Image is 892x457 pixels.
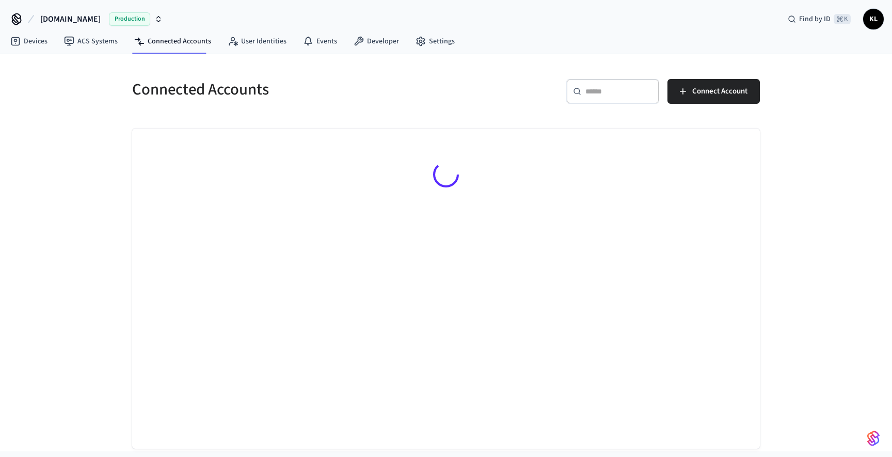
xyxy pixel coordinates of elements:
span: ⌘ K [834,14,851,24]
span: [DOMAIN_NAME] [40,13,101,25]
span: KL [864,10,883,28]
span: Find by ID [799,14,831,24]
a: Settings [407,32,463,51]
a: Connected Accounts [126,32,219,51]
a: Events [295,32,345,51]
a: Developer [345,32,407,51]
div: Find by ID⌘ K [779,10,859,28]
img: SeamLogoGradient.69752ec5.svg [867,430,880,447]
span: Production [109,12,150,26]
a: ACS Systems [56,32,126,51]
button: KL [863,9,884,29]
span: Connect Account [692,85,747,98]
h5: Connected Accounts [132,79,440,100]
a: Devices [2,32,56,51]
button: Connect Account [667,79,760,104]
a: User Identities [219,32,295,51]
